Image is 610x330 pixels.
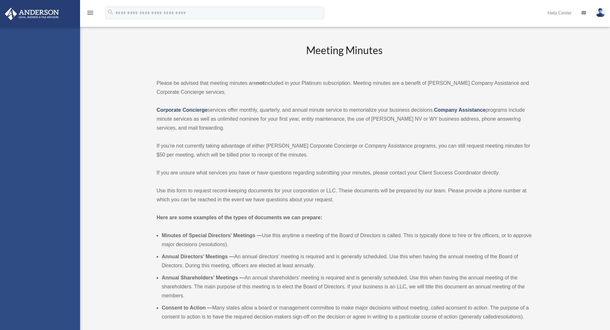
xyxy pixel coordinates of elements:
[162,252,532,270] li: An annual directors’ meeting is required and is generally scheduled. Use this when having the ann...
[157,215,322,220] strong: Here are some examples of the types of documents we can prepare:
[256,80,264,86] strong: not
[157,43,532,70] h2: Meeting Minutes
[162,233,262,238] b: Minutes of Special Directors’ Meetings —
[3,8,61,20] img: Anderson Advisors Platinum Portal
[434,107,485,113] a: Company Assistance
[162,231,532,249] li: Use this anytime a meeting of the Board of Directors is called. This is typically done to hire or...
[162,254,234,259] b: Annual Directors’ Meetings —
[200,242,225,247] em: resolutions
[474,305,487,310] em: action
[157,106,532,133] p: services offer monthly, quarterly, and annual minute service to memorialize your business decisio...
[162,273,532,300] li: An annual shareholders’ meeting is required and is generally scheduled. Use this when having the ...
[157,141,532,159] p: If you’re not currently taking advantage of either [PERSON_NAME] Corporate Concierge or Company A...
[86,11,94,17] a: menu
[496,314,521,319] em: resolutions
[157,79,532,97] p: Please be advised that meeting minutes are included in your Platinum subscription. Meeting minute...
[162,303,532,321] li: Many states allow a board or management committee to make major decisions without meeting, called...
[162,305,212,310] b: Consent to Action —
[157,168,532,177] p: If you are unsure what services you have or have questions regarding submitting your minutes, ple...
[86,9,94,17] i: menu
[449,305,472,310] em: consent to
[107,9,114,16] i: search
[596,8,605,17] img: User Pic
[162,275,245,280] b: Annual Shareholders’ Meetings —
[157,107,207,113] a: Corporate Concierge
[157,186,532,204] p: Use this form to request record-keeping documents for your corporation or LLC. These documents wi...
